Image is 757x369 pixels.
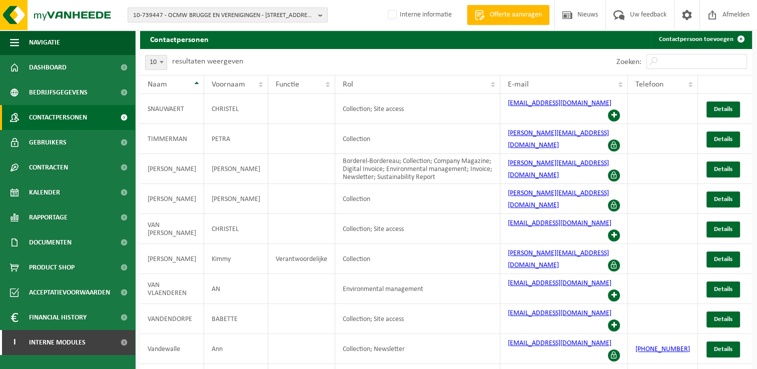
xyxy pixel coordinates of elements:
[204,124,268,154] td: PETRA
[29,180,60,205] span: Kalender
[706,191,740,207] a: Details
[335,304,500,334] td: Collection; Site access
[29,55,67,80] span: Dashboard
[508,129,609,149] a: [PERSON_NAME][EMAIL_ADDRESS][DOMAIN_NAME]
[140,334,204,364] td: Vandewalle
[706,341,740,357] a: Details
[706,311,740,327] a: Details
[140,184,204,214] td: [PERSON_NAME]
[140,124,204,154] td: TIMMERMAN
[508,99,611,107] a: [EMAIL_ADDRESS][DOMAIN_NAME]
[146,55,167,69] span: 10
[714,166,732,172] span: Details
[616,58,641,66] label: Zoeken:
[29,205,68,230] span: Rapportage
[635,345,690,353] a: [PHONE_NUMBER]
[204,334,268,364] td: Ann
[29,80,88,105] span: Bedrijfsgegevens
[508,279,611,287] a: [EMAIL_ADDRESS][DOMAIN_NAME]
[386,7,452,22] label: Interne informatie
[148,80,167,88] span: Naam
[140,244,204,274] td: [PERSON_NAME]
[140,94,204,124] td: SNAUWAERT
[706,281,740,297] a: Details
[706,131,740,147] a: Details
[487,10,544,20] span: Offerte aanvragen
[714,136,732,142] span: Details
[508,309,611,317] a: [EMAIL_ADDRESS][DOMAIN_NAME]
[714,106,732,112] span: Details
[335,334,500,364] td: Collection; Newsletter
[714,346,732,352] span: Details
[714,196,732,202] span: Details
[172,57,243,65] label: resultaten weergeven
[335,94,500,124] td: Collection; Site access
[128,7,328,22] button: 10-739447 - OCMW BRUGGE EN VERENIGINGEN - [STREET_ADDRESS]
[140,154,204,184] td: [PERSON_NAME]
[335,274,500,304] td: Environmental management
[140,29,219,48] h2: Contactpersonen
[133,8,314,23] span: 10-739447 - OCMW BRUGGE EN VERENIGINGEN - [STREET_ADDRESS]
[29,130,67,155] span: Gebruikers
[714,286,732,292] span: Details
[204,94,268,124] td: CHRISTEL
[204,304,268,334] td: BABETTE
[635,80,663,88] span: Telefoon
[140,274,204,304] td: VAN VLAENDEREN
[714,226,732,232] span: Details
[268,244,335,274] td: Verantwoordelijke
[467,5,549,25] a: Offerte aanvragen
[140,304,204,334] td: VANDENDORPE
[508,80,529,88] span: E-mail
[706,251,740,267] a: Details
[714,316,732,322] span: Details
[212,80,245,88] span: Voornaam
[706,101,740,117] a: Details
[29,330,86,355] span: Interne modules
[204,274,268,304] td: AN
[140,214,204,244] td: VAN [PERSON_NAME]
[10,330,19,355] span: I
[204,154,268,184] td: [PERSON_NAME]
[29,230,72,255] span: Documenten
[29,30,60,55] span: Navigatie
[29,305,87,330] span: Financial History
[29,105,87,130] span: Contactpersonen
[335,184,500,214] td: Collection
[204,214,268,244] td: CHRISTEL
[508,339,611,347] a: [EMAIL_ADDRESS][DOMAIN_NAME]
[276,80,299,88] span: Functie
[335,214,500,244] td: Collection; Site access
[204,184,268,214] td: [PERSON_NAME]
[508,249,609,269] a: [PERSON_NAME][EMAIL_ADDRESS][DOMAIN_NAME]
[335,124,500,154] td: Collection
[145,55,167,70] span: 10
[29,155,68,180] span: Contracten
[714,256,732,262] span: Details
[508,219,611,227] a: [EMAIL_ADDRESS][DOMAIN_NAME]
[651,29,751,49] a: Contactpersoon toevoegen
[706,221,740,237] a: Details
[508,159,609,179] a: [PERSON_NAME][EMAIL_ADDRESS][DOMAIN_NAME]
[29,255,75,280] span: Product Shop
[335,154,500,184] td: Borderel-Bordereau; Collection; Company Magazine; Digital Invoice; Environmental management; Invo...
[508,189,609,209] a: [PERSON_NAME][EMAIL_ADDRESS][DOMAIN_NAME]
[204,244,268,274] td: Kimmy
[343,80,353,88] span: Rol
[706,161,740,177] a: Details
[335,244,500,274] td: Collection
[29,280,110,305] span: Acceptatievoorwaarden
